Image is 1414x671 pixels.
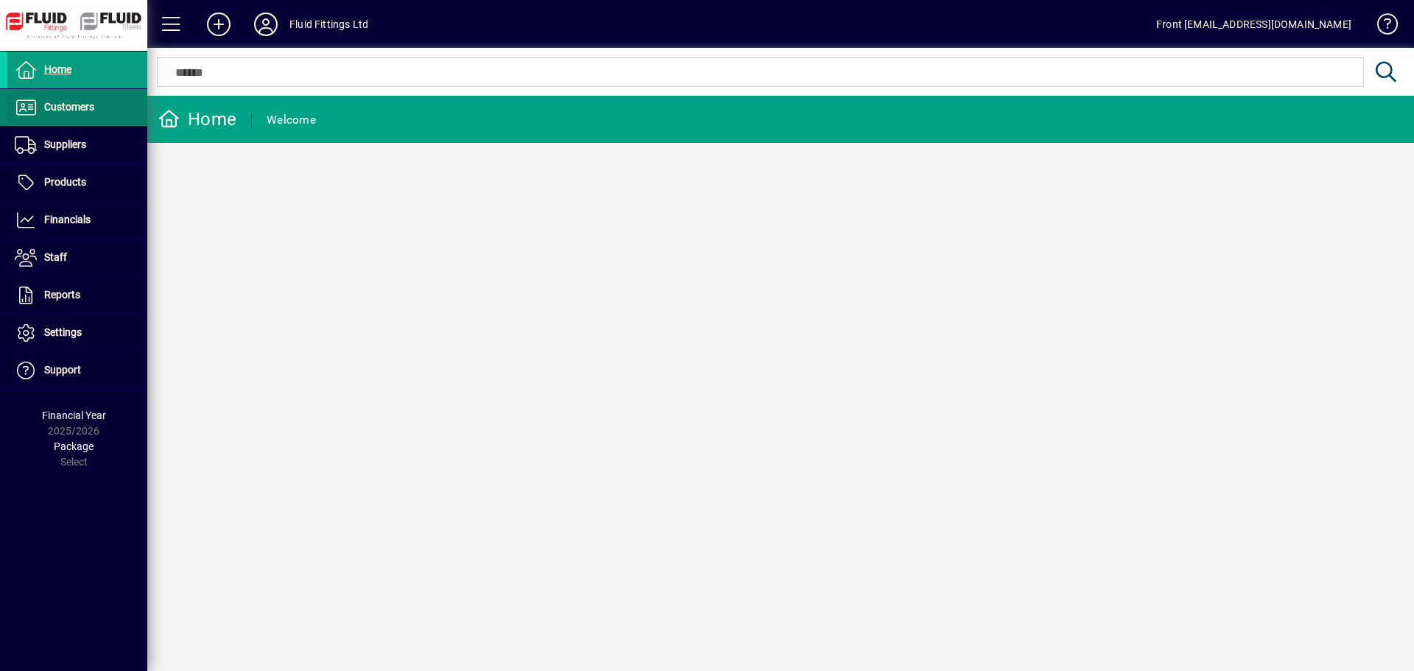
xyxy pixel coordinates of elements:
[7,277,147,314] a: Reports
[44,138,86,150] span: Suppliers
[7,239,147,276] a: Staff
[54,440,94,452] span: Package
[44,364,81,376] span: Support
[7,89,147,126] a: Customers
[7,202,147,239] a: Financials
[44,289,80,301] span: Reports
[7,164,147,201] a: Products
[42,410,106,421] span: Financial Year
[242,11,289,38] button: Profile
[44,326,82,338] span: Settings
[267,108,316,132] div: Welcome
[44,101,94,113] span: Customers
[7,352,147,389] a: Support
[158,108,236,131] div: Home
[7,315,147,351] a: Settings
[7,127,147,164] a: Suppliers
[44,63,71,75] span: Home
[1156,13,1351,36] div: Front [EMAIL_ADDRESS][DOMAIN_NAME]
[44,251,67,263] span: Staff
[44,176,86,188] span: Products
[1366,3,1396,51] a: Knowledge Base
[44,214,91,225] span: Financials
[195,11,242,38] button: Add
[289,13,368,36] div: Fluid Fittings Ltd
